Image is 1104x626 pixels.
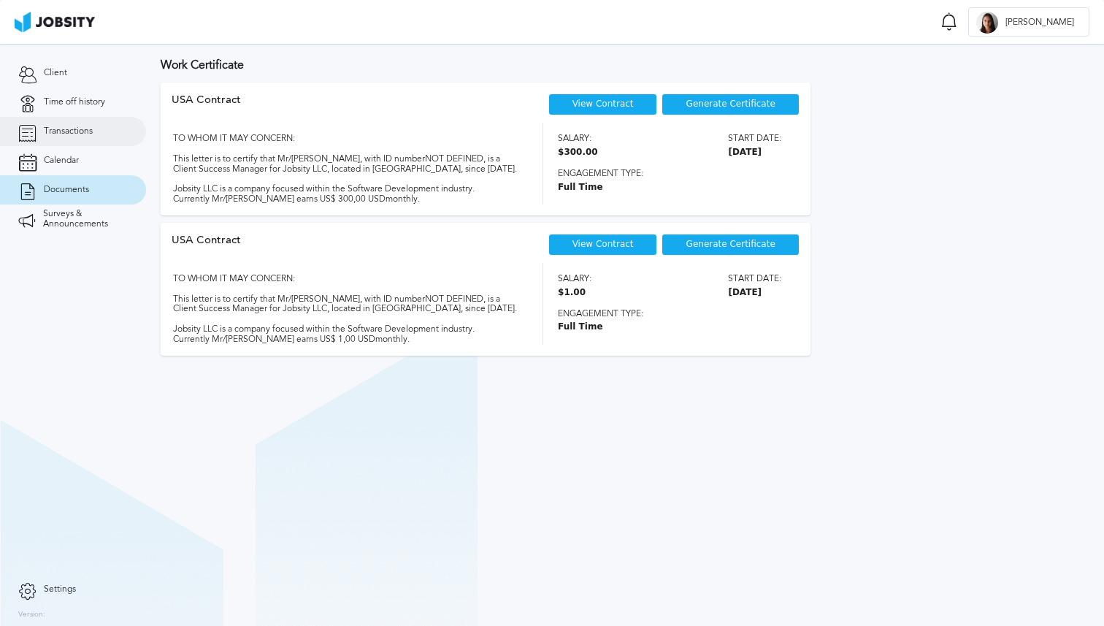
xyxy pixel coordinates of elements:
[558,169,781,179] span: Engagement type:
[572,99,634,109] a: View Contract
[18,611,45,619] label: Version:
[558,322,781,332] span: Full Time
[728,148,781,158] span: [DATE]
[15,12,95,32] img: ab4bad089aa723f57921c736e9817d99.png
[44,584,76,595] span: Settings
[44,97,105,107] span: Time off history
[558,148,598,158] span: $300.00
[172,234,241,263] div: USA Contract
[728,274,781,284] span: Start date:
[558,274,591,284] span: Salary:
[558,183,781,193] span: Full Time
[558,309,781,319] span: Engagement type:
[44,185,89,195] span: Documents
[172,263,517,345] div: TO WHOM IT MAY CONCERN: This letter is to certify that Mr/[PERSON_NAME], with ID number NOT DEFIN...
[172,123,517,205] div: TO WHOM IT MAY CONCERN: This letter is to certify that Mr/[PERSON_NAME], with ID number NOT DEFIN...
[572,239,634,249] a: View Contract
[558,288,591,298] span: $1.00
[44,156,79,166] span: Calendar
[686,240,775,250] span: Generate Certificate
[44,126,93,137] span: Transactions
[968,7,1089,37] button: J[PERSON_NAME]
[686,99,775,110] span: Generate Certificate
[728,288,781,298] span: [DATE]
[44,68,67,78] span: Client
[998,18,1081,28] span: [PERSON_NAME]
[172,93,241,123] div: USA Contract
[558,134,598,144] span: Salary:
[728,134,781,144] span: Start date:
[976,12,998,34] div: J
[43,209,128,229] span: Surveys & Announcements
[161,58,1089,72] h3: Work Certificate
